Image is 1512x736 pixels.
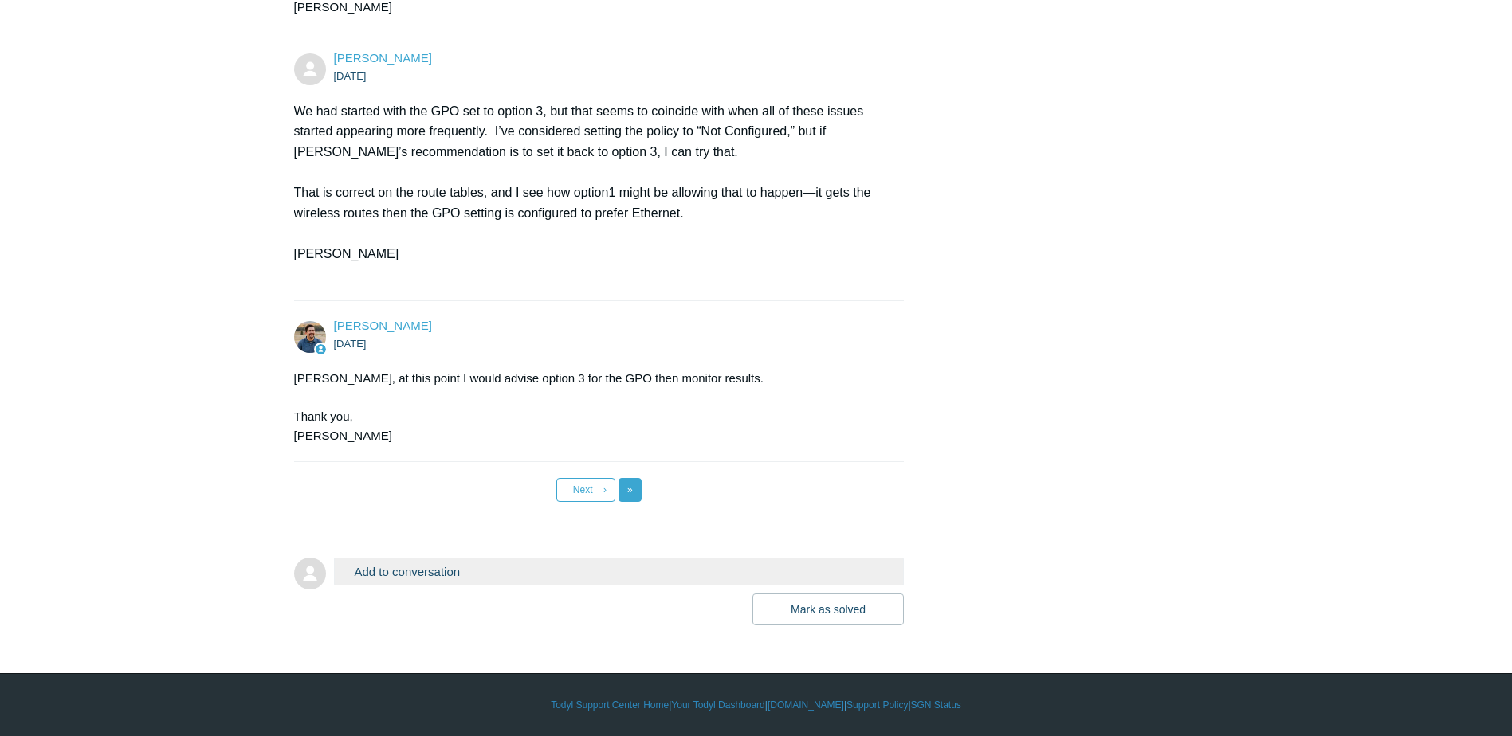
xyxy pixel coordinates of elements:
[752,593,904,625] button: Mark as solved
[671,698,764,712] a: Your Todyl Dashboard
[294,369,889,445] div: [PERSON_NAME], at this point I would advise option 3 for the GPO then monitor results. Thank you,...
[556,478,615,502] a: Next
[294,244,889,264] p: [PERSON_NAME]
[911,698,961,712] a: SGN Status
[294,182,889,223] p: That is correct on the route tables, and I see how option1 might be allowing that to happen—it ge...
[846,698,908,712] a: Support Policy
[294,698,1219,712] div: | | | |
[627,484,633,495] span: »
[334,558,905,585] button: Add to conversation
[334,338,367,350] time: 05/22/2025, 11:44
[334,51,432,65] span: Ryan Shaffer
[334,319,432,332] span: Spencer Grissom
[334,70,367,82] time: 05/19/2025, 07:05
[334,51,432,65] a: [PERSON_NAME]
[603,484,607,495] span: ›
[551,698,669,712] a: Todyl Support Center Home
[768,698,844,712] a: [DOMAIN_NAME]
[294,101,889,162] p: We had started with the GPO set to option 3, but that seems to coincide with when all of these is...
[334,319,432,332] a: [PERSON_NAME]
[573,484,593,495] span: Next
